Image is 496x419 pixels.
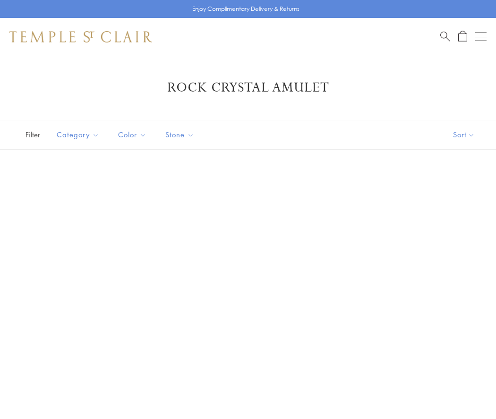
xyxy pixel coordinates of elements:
[475,31,487,42] button: Open navigation
[113,129,154,141] span: Color
[50,124,106,145] button: Category
[111,124,154,145] button: Color
[9,31,152,42] img: Temple St. Clair
[192,4,299,14] p: Enjoy Complimentary Delivery & Returns
[432,120,496,149] button: Show sort by
[52,129,106,141] span: Category
[158,124,201,145] button: Stone
[458,31,467,42] a: Open Shopping Bag
[440,31,450,42] a: Search
[161,129,201,141] span: Stone
[24,79,472,96] h1: Rock Crystal Amulet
